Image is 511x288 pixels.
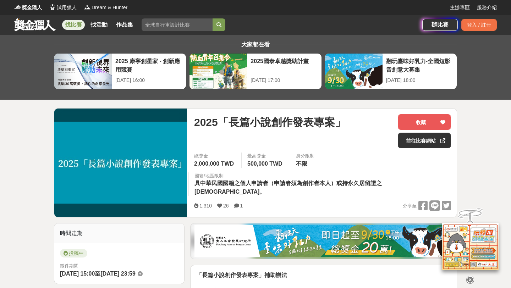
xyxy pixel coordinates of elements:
[57,4,77,11] span: 試用獵人
[223,203,229,209] span: 26
[199,203,212,209] span: 1,310
[240,203,243,209] span: 1
[113,20,136,30] a: 作品集
[461,19,497,31] div: 登入 / 註冊
[100,271,135,277] span: [DATE] 23:59
[398,114,451,130] button: 收藏
[194,153,236,160] span: 總獎金
[194,225,453,257] img: 1c81a89c-c1b3-4fd6-9c6e-7d29d79abef5.jpg
[60,249,87,257] span: 投稿中
[386,57,453,73] div: 翻玩臺味好乳力-全國短影音創意大募集
[142,18,213,31] input: 全球自行車設計比賽
[60,263,78,268] span: 徵件期間
[22,4,42,11] span: 獎金獵人
[84,4,91,11] img: Logo
[49,4,56,11] img: Logo
[422,19,458,31] a: 辦比賽
[49,4,77,11] a: Logo試用獵人
[95,271,100,277] span: 至
[442,223,499,270] img: d2146d9a-e6f6-4337-9592-8cefde37ba6b.png
[54,122,187,204] img: Cover Image
[14,4,42,11] a: Logo獎金獵人
[247,161,282,167] span: 500,000 TWD
[54,53,186,89] a: 2025 康寧創星家 - 創新應用競賽[DATE] 16:00
[325,53,457,89] a: 翻玩臺味好乳力-全國短影音創意大募集[DATE] 18:00
[194,161,234,167] span: 2,000,000 TWD
[240,41,271,48] span: 大家都在看
[251,57,318,73] div: 2025國泰卓越獎助計畫
[54,223,184,243] div: 時間走期
[403,201,417,211] span: 分享至
[196,272,287,278] strong: 「長篇小說創作發表專案」補助辦法
[194,180,382,195] span: 具中華民國國籍之個人申請者（申請者須為創作者本人）或持永久居留證之[DEMOGRAPHIC_DATA]。
[92,4,127,11] span: Dream & Hunter
[62,20,85,30] a: 找比賽
[88,20,110,30] a: 找活動
[477,4,497,11] a: 服務介紹
[296,161,307,167] span: 不限
[194,172,451,179] div: 國籍/地區限制
[115,77,182,84] div: [DATE] 16:00
[450,4,470,11] a: 主辦專區
[398,133,451,148] a: 前往比賽網站
[14,4,21,11] img: Logo
[386,77,453,84] div: [DATE] 18:00
[84,4,127,11] a: LogoDream & Hunter
[60,271,95,277] span: [DATE] 15:00
[247,153,284,160] span: 最高獎金
[251,77,318,84] div: [DATE] 17:00
[115,57,182,73] div: 2025 康寧創星家 - 創新應用競賽
[189,53,322,89] a: 2025國泰卓越獎助計畫[DATE] 17:00
[194,114,346,130] span: 2025「長篇小說創作發表專案」
[296,153,314,160] div: 身分限制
